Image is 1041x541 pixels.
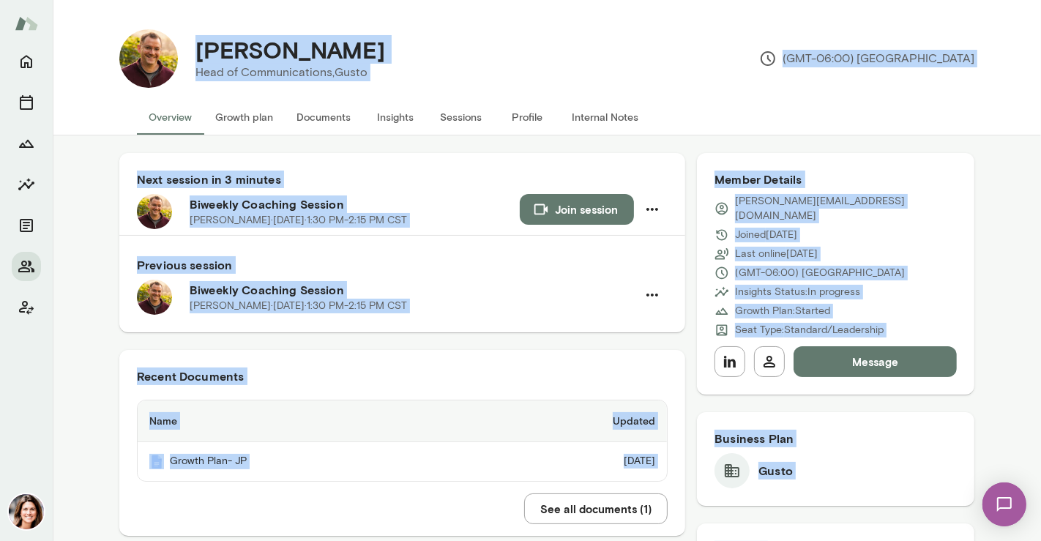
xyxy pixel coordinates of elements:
p: Last online [DATE] [735,247,818,261]
th: Growth Plan- JP [138,442,480,481]
button: Sessions [428,100,494,135]
button: Growth plan [204,100,285,135]
button: Profile [494,100,560,135]
button: Client app [12,293,41,322]
p: [PERSON_NAME] · [DATE] · 1:30 PM-2:15 PM CST [190,299,407,313]
th: Updated [480,400,667,442]
button: See all documents (1) [524,493,668,524]
img: Mento [149,455,164,469]
p: [PERSON_NAME][EMAIL_ADDRESS][DOMAIN_NAME] [735,194,957,223]
button: Join session [520,194,634,225]
p: Seat Type: Standard/Leadership [735,323,884,337]
h4: [PERSON_NAME] [195,36,385,64]
img: Mento [15,10,38,37]
h6: Business Plan [714,430,957,447]
button: Message [794,346,957,377]
button: Growth Plan [12,129,41,158]
p: Head of Communications, Gusto [195,64,385,81]
button: Home [12,47,41,76]
p: (GMT-06:00) [GEOGRAPHIC_DATA] [735,266,905,280]
p: [PERSON_NAME] · [DATE] · 1:30 PM-2:15 PM CST [190,213,407,228]
h6: Recent Documents [137,367,668,385]
h6: Gusto [758,462,793,480]
p: Insights Status: In progress [735,285,860,299]
button: Documents [285,100,362,135]
p: Growth Plan: Started [735,304,830,318]
button: Insights [362,100,428,135]
button: Insights [12,170,41,199]
button: Members [12,252,41,281]
button: Documents [12,211,41,240]
h6: Member Details [714,171,957,188]
h6: Biweekly Coaching Session [190,281,637,299]
h6: Previous session [137,256,668,274]
th: Name [138,400,480,442]
img: Gwen Throckmorton [9,494,44,529]
button: Sessions [12,88,41,117]
h6: Next session in 3 minutes [137,171,668,188]
p: Joined [DATE] [735,228,797,242]
p: (GMT-06:00) [GEOGRAPHIC_DATA] [759,50,974,67]
td: [DATE] [480,442,667,481]
button: Overview [137,100,204,135]
button: Internal Notes [560,100,650,135]
h6: Biweekly Coaching Session [190,195,520,213]
img: Jeremy Person [119,29,178,88]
